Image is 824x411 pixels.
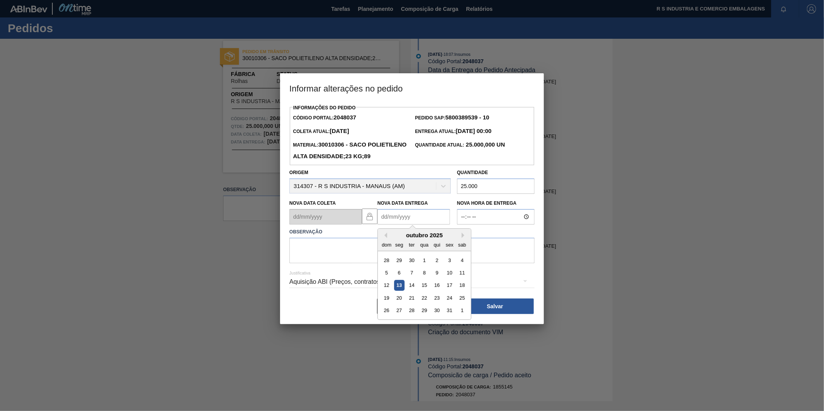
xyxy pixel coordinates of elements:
[444,306,455,316] div: Choose sexta-feira, 31 de outubro de 2025
[293,105,356,111] label: Informações do Pedido
[362,209,377,224] button: locked
[381,280,392,291] div: Choose domingo, 12 de outubro de 2025
[293,141,407,159] strong: 30010306 - SACO POLIETILENO ALTA DENSIDADE;23 KG;89
[457,170,488,175] label: Quantidade
[444,280,455,291] div: Choose sexta-feira, 17 de outubro de 2025
[444,255,455,266] div: Choose sexta-feira, 3 de outubro de 2025
[377,200,428,206] label: Nova Data Entrega
[381,306,392,316] div: Choose domingo, 26 de outubro de 2025
[293,142,407,159] span: Material:
[394,280,405,291] div: Choose segunda-feira, 13 de outubro de 2025
[293,115,356,121] span: Código Portal:
[394,293,405,303] div: Choose segunda-feira, 20 de outubro de 2025
[464,141,505,148] strong: 25.000,000 UN
[378,232,471,238] div: outubro 2025
[407,240,417,250] div: ter
[280,73,544,103] h3: Informar alterações no pedido
[334,114,356,121] strong: 2048037
[419,280,429,291] div: Choose quarta-feira, 15 de outubro de 2025
[444,268,455,278] div: Choose sexta-feira, 10 de outubro de 2025
[394,240,405,250] div: seg
[407,293,417,303] div: Choose terça-feira, 21 de outubro de 2025
[457,306,467,316] div: Choose sábado, 1 de novembro de 2025
[377,209,450,224] input: dd/mm/yyyy
[415,115,489,121] span: Pedido SAP:
[456,299,534,314] button: Salvar
[444,240,455,250] div: sex
[365,212,374,221] img: locked
[394,268,405,278] div: Choose segunda-feira, 6 de outubro de 2025
[432,293,442,303] div: Choose quinta-feira, 23 de outubro de 2025
[407,255,417,266] div: Choose terça-feira, 30 de setembro de 2025
[407,268,417,278] div: Choose terça-feira, 7 de outubro de 2025
[289,209,362,224] input: dd/mm/yyyy
[415,142,505,148] span: Quantidade Atual:
[432,280,442,291] div: Choose quinta-feira, 16 de outubro de 2025
[432,240,442,250] div: qui
[462,233,467,238] button: Next Month
[457,255,467,266] div: Choose sábado, 4 de outubro de 2025
[432,306,442,316] div: Choose quinta-feira, 30 de outubro de 2025
[457,268,467,278] div: Choose sábado, 11 de outubro de 2025
[419,293,429,303] div: Choose quarta-feira, 22 de outubro de 2025
[415,129,492,134] span: Entrega Atual:
[457,293,467,303] div: Choose sábado, 25 de outubro de 2025
[445,114,489,121] strong: 5800389539 - 10
[377,299,455,314] button: Fechar
[330,128,349,134] strong: [DATE]
[419,306,429,316] div: Choose quarta-feira, 29 de outubro de 2025
[394,255,405,266] div: Choose segunda-feira, 29 de setembro de 2025
[432,255,442,266] div: Choose quinta-feira, 2 de outubro de 2025
[381,255,392,266] div: Choose domingo, 28 de setembro de 2025
[381,240,392,250] div: dom
[419,268,429,278] div: Choose quarta-feira, 8 de outubro de 2025
[289,170,308,175] label: Origem
[407,280,417,291] div: Choose terça-feira, 14 de outubro de 2025
[289,226,535,238] label: Observação
[382,233,387,238] button: Previous Month
[289,200,336,206] label: Nova Data Coleta
[394,306,405,316] div: Choose segunda-feira, 27 de outubro de 2025
[457,198,535,209] label: Nova Hora de Entrega
[444,293,455,303] div: Choose sexta-feira, 24 de outubro de 2025
[419,240,429,250] div: qua
[456,128,492,134] strong: [DATE] 00:00
[457,240,467,250] div: sab
[380,254,468,317] div: month 2025-10
[381,293,392,303] div: Choose domingo, 19 de outubro de 2025
[381,268,392,278] div: Choose domingo, 5 de outubro de 2025
[289,271,535,293] div: Aquisição ABI (Preços, contratos, etc.)
[293,129,349,134] span: Coleta Atual:
[407,306,417,316] div: Choose terça-feira, 28 de outubro de 2025
[457,280,467,291] div: Choose sábado, 18 de outubro de 2025
[432,268,442,278] div: Choose quinta-feira, 9 de outubro de 2025
[419,255,429,266] div: Choose quarta-feira, 1 de outubro de 2025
